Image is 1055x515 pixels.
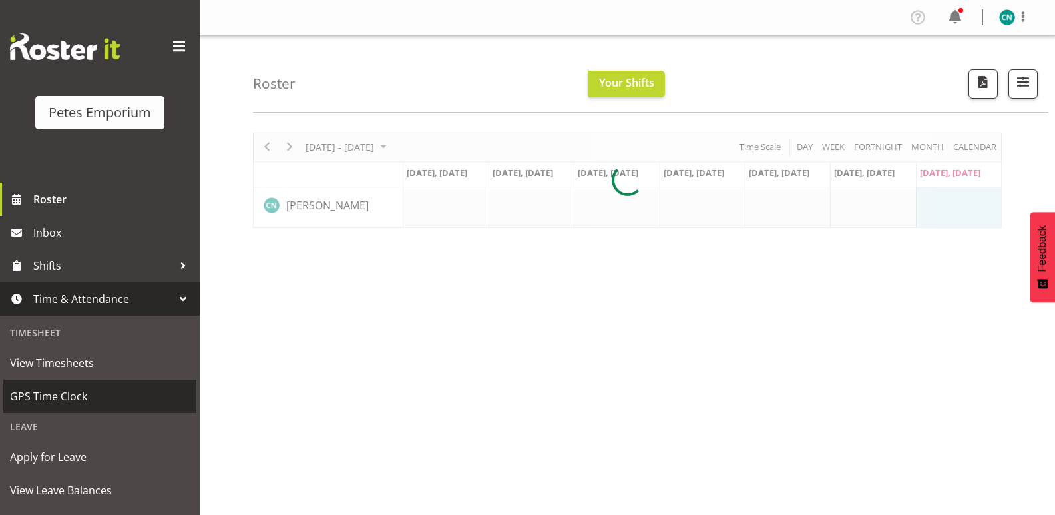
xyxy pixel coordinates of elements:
[968,69,998,99] button: Download a PDF of the roster according to the set date range.
[3,413,196,440] div: Leave
[588,71,665,97] button: Your Shifts
[33,189,193,209] span: Roster
[10,480,190,500] span: View Leave Balances
[1030,212,1055,302] button: Feedback - Show survey
[3,440,196,474] a: Apply for Leave
[3,319,196,346] div: Timesheet
[10,33,120,60] img: Rosterit website logo
[3,474,196,507] a: View Leave Balances
[33,256,173,276] span: Shifts
[3,346,196,380] a: View Timesheets
[3,380,196,413] a: GPS Time Clock
[49,103,151,123] div: Petes Emporium
[999,9,1015,25] img: christine-neville11214.jpg
[10,386,190,406] span: GPS Time Clock
[33,289,173,309] span: Time & Attendance
[10,353,190,373] span: View Timesheets
[1036,225,1048,272] span: Feedback
[33,223,193,243] span: Inbox
[599,75,654,90] span: Your Shifts
[10,447,190,467] span: Apply for Leave
[1008,69,1038,99] button: Filter Shifts
[253,76,296,91] h4: Roster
